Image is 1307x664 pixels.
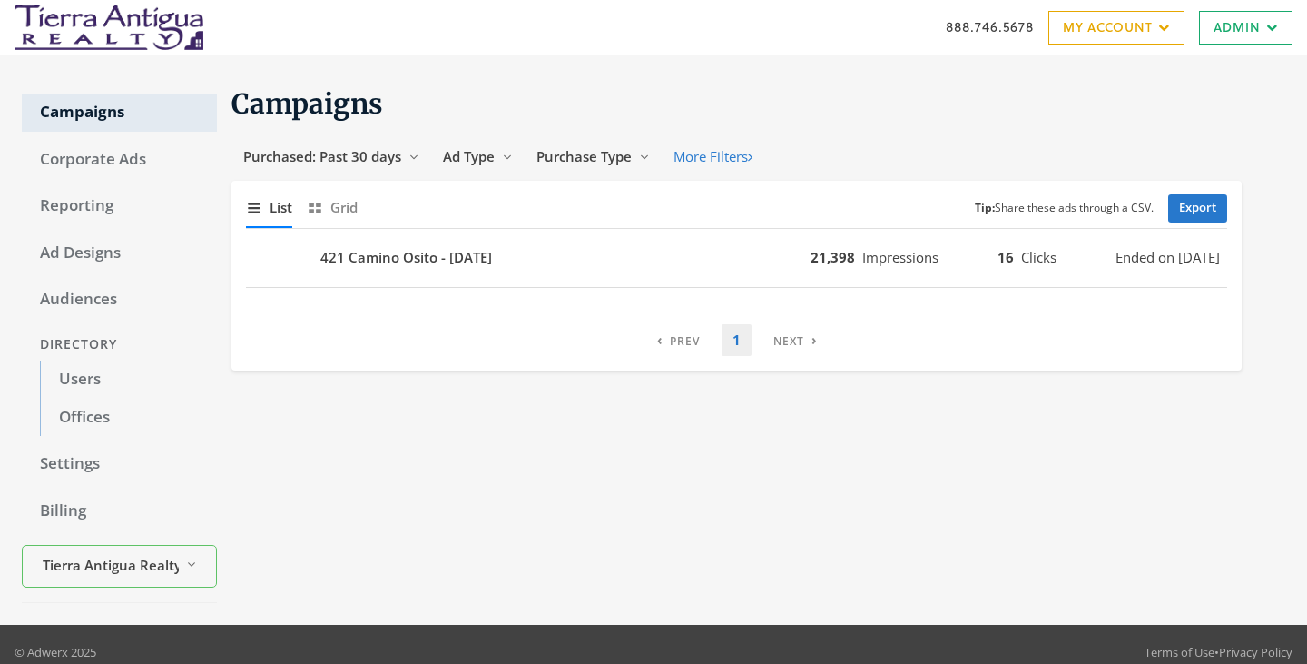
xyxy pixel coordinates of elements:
button: Ad Type [431,140,525,173]
small: Share these ads through a CSV. [975,200,1154,217]
div: Directory [22,328,217,362]
span: Tierra Antigua Realty [43,555,179,576]
a: Terms of Use [1145,644,1214,660]
a: Audiences [22,281,217,319]
a: Settings [22,445,217,483]
nav: pagination [646,324,828,356]
a: Export [1168,194,1227,223]
a: 1 [722,324,752,356]
span: Ended on [DATE] [1115,247,1220,268]
a: Ad Designs [22,234,217,273]
p: © Adwerx 2025 [15,643,96,661]
b: 21,398 [811,248,855,266]
span: Clicks [1021,248,1056,266]
a: Privacy Policy [1219,644,1292,660]
a: Admin [1199,11,1292,45]
span: List [270,197,292,218]
span: Purchased: Past 30 days [243,147,401,165]
div: • [1145,643,1292,661]
a: Billing [22,492,217,530]
span: Ad Type [443,147,495,165]
a: Corporate Ads [22,141,217,179]
a: Reporting [22,187,217,225]
span: Grid [330,197,358,218]
button: More Filters [662,140,764,173]
b: 421 Camino Osito - [DATE] [320,247,492,268]
b: Tip: [975,200,995,215]
button: 421 Camino Osito - [DATE]21,398Impressions16ClicksEnded on [DATE] [246,236,1227,280]
button: List [246,188,292,227]
a: 888.746.5678 [946,17,1034,36]
a: Campaigns [22,94,217,132]
a: Offices [40,399,217,437]
a: My Account [1048,11,1184,45]
span: Impressions [862,248,938,266]
b: 16 [997,248,1014,266]
button: Purchase Type [525,140,662,173]
span: Campaigns [231,86,383,121]
a: Users [40,361,217,399]
span: Purchase Type [536,147,632,165]
button: Purchased: Past 30 days [231,140,431,173]
img: Adwerx [15,5,203,50]
button: Tierra Antigua Realty [22,545,217,588]
button: Grid [307,188,358,227]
